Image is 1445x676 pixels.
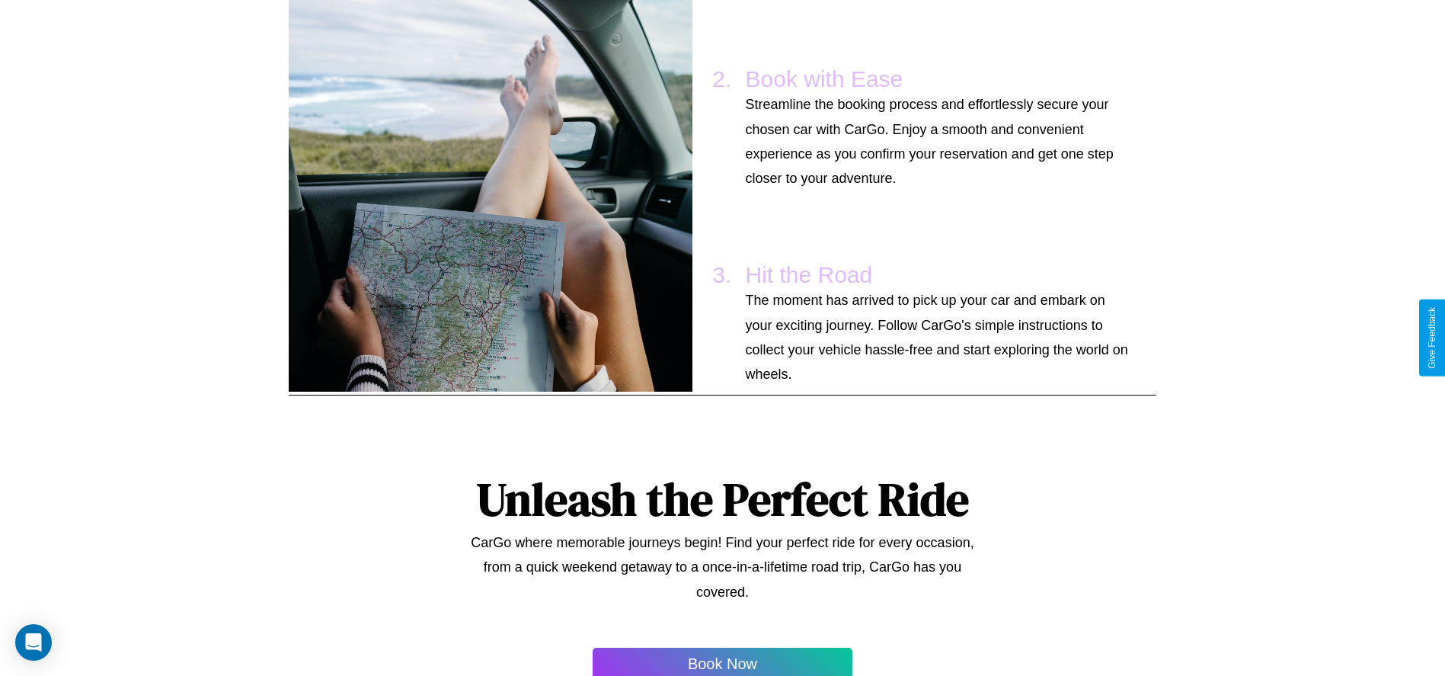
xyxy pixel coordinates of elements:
[738,59,1141,199] li: Book with Ease
[746,92,1133,191] p: Streamline the booking process and effortlessly secure your chosen car with CarGo. Enjoy a smooth...
[746,288,1133,387] p: The moment has arrived to pick up your car and embark on your exciting journey. Follow CarGo's si...
[477,468,969,530] h1: Unleash the Perfect Ride
[738,255,1141,395] li: Hit the Road
[462,530,983,604] p: CarGo where memorable journeys begin! Find your perfect ride for every occasion, from a quick wee...
[1427,307,1437,369] div: Give Feedback
[15,624,52,661] div: Open Intercom Messenger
